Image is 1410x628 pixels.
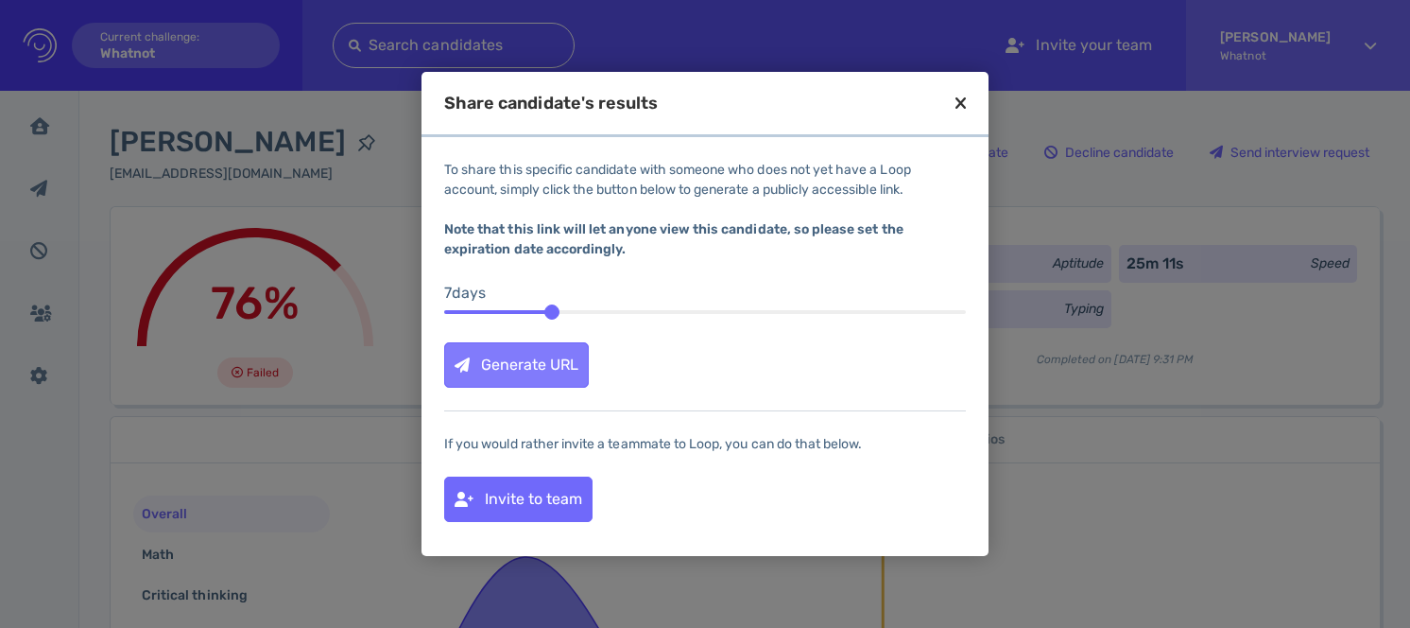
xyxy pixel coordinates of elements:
[444,221,903,257] b: Note that this link will let anyone view this candidate, so please set the expiration date accord...
[444,160,966,259] div: To share this specific candidate with someone who does not yet have a Loop account, simply click ...
[445,478,592,521] div: Invite to team
[444,477,593,522] button: Invite to team
[444,342,589,388] button: Generate URL
[444,434,966,454] div: If you would rather invite a teammate to Loop, you can do that below.
[444,95,658,112] div: Share candidate's results
[444,282,966,305] div: 7 day s
[445,343,588,387] div: Generate URL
